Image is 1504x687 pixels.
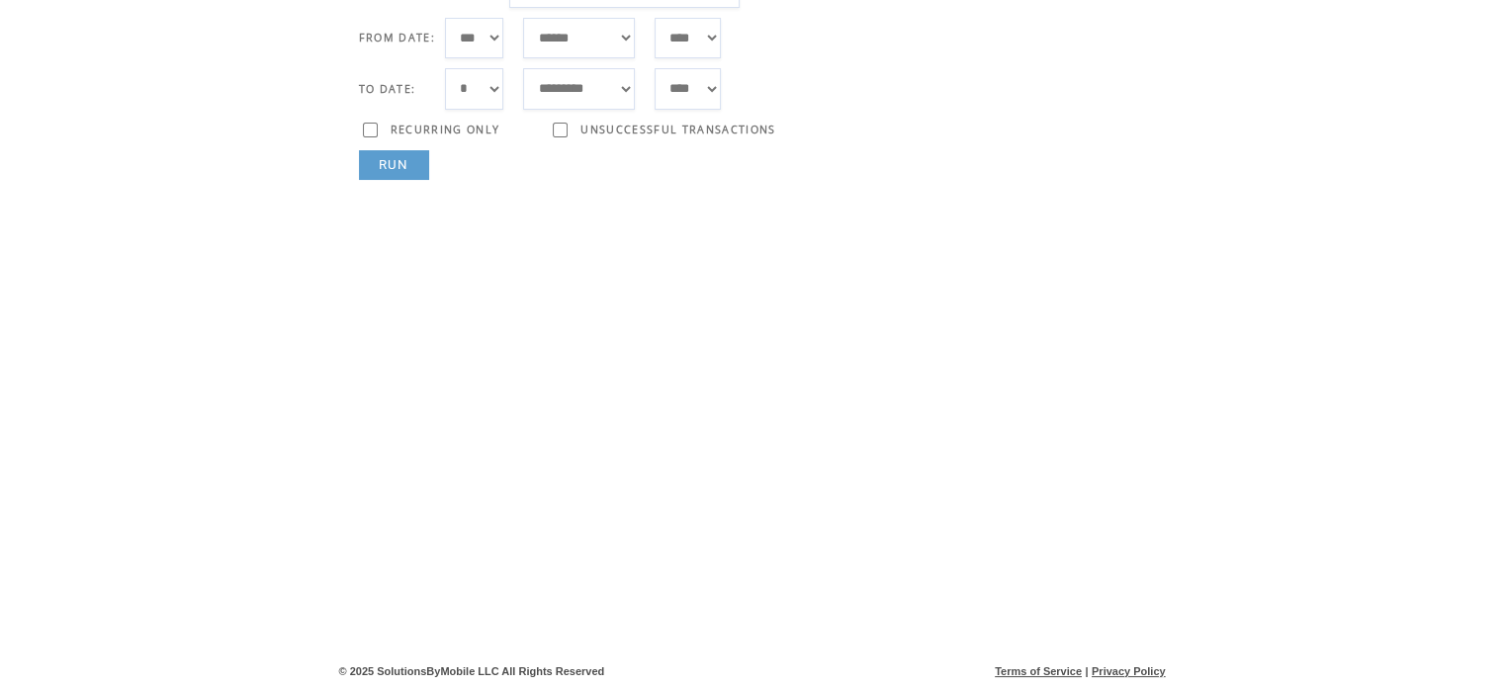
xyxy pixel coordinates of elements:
[339,665,605,677] span: © 2025 SolutionsByMobile LLC All Rights Reserved
[580,123,775,136] span: UNSUCCESSFUL TRANSACTIONS
[359,82,416,96] span: TO DATE:
[995,665,1082,677] a: Terms of Service
[1085,665,1088,677] span: |
[359,31,435,44] span: FROM DATE:
[1092,665,1166,677] a: Privacy Policy
[359,150,429,180] a: RUN
[391,123,500,136] span: RECURRING ONLY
